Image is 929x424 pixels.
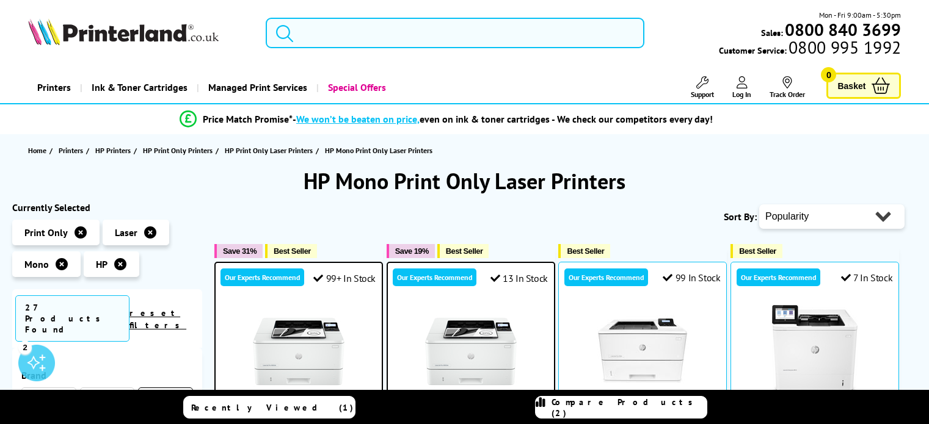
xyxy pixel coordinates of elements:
[739,246,776,256] span: Best Seller
[316,72,395,103] a: Special Offers
[732,90,751,99] span: Log In
[296,113,420,125] span: We won’t be beaten on price,
[732,76,751,99] a: Log In
[129,307,186,331] a: reset filters
[837,77,865,94] span: Basket
[567,246,604,256] span: Best Seller
[21,369,193,381] span: Brand
[253,387,344,400] a: HP LaserJet Pro 4002dn
[12,167,917,195] h1: HP Mono Print Only Laser Printers
[787,41,901,53] span: 0800 995 1992
[387,244,435,258] button: Save 19%
[59,144,83,157] span: Printers
[18,340,32,354] div: 2
[143,144,213,157] span: HP Print Only Printers
[325,146,432,155] span: HP Mono Print Only Laser Printers
[95,144,131,157] span: HP Printers
[597,305,688,397] img: HP LaserJet Pro M501dn
[225,144,316,157] a: HP Print Only Laser Printers
[783,24,901,35] a: 0800 840 3699
[143,144,216,157] a: HP Print Only Printers
[59,144,86,157] a: Printers
[95,144,134,157] a: HP Printers
[253,306,344,397] img: HP LaserJet Pro 4002dn
[80,72,197,103] a: Ink & Toner Cartridges
[12,201,202,214] div: Currently Selected
[770,76,805,99] a: Track Order
[28,72,80,103] a: Printers
[223,246,257,256] span: Save 31%
[28,18,219,45] img: Printerland Logo
[92,72,188,103] span: Ink & Toner Cartridges
[191,402,354,413] span: Recently Viewed (1)
[446,246,483,256] span: Best Seller
[313,272,376,284] div: 99+ In Stock
[819,9,901,21] span: Mon - Fri 9:00am - 5:30pm
[691,90,714,99] span: Support
[841,271,893,284] div: 7 In Stock
[719,41,901,56] span: Customer Service:
[597,387,688,399] a: HP LaserJet Pro M501dn
[437,244,489,258] button: Best Seller
[730,244,782,258] button: Best Seller
[769,387,861,399] a: HP LaserJet Enterprise M612dn
[564,268,648,286] div: Our Experts Recommend
[425,387,517,400] a: HP LaserJet Pro 4002dw
[274,246,311,256] span: Best Seller
[265,244,317,258] button: Best Seller
[395,246,429,256] span: Save 19%
[183,396,355,419] a: Recently Viewed (1)
[724,210,757,223] span: Sort By:
[691,76,714,99] a: Support
[737,268,820,286] div: Our Experts Recommend
[769,305,861,397] img: HP LaserJet Enterprise M612dn
[393,268,476,286] div: Our Experts Recommend
[6,109,886,130] li: modal_Promise
[24,258,49,270] span: Mono
[761,27,783,38] span: Sales:
[225,144,313,157] span: HP Print Only Laser Printers
[558,244,610,258] button: Best Seller
[535,396,707,419] a: Compare Products (2)
[214,244,263,258] button: Save 31%
[28,144,49,157] a: Home
[15,295,129,342] span: 27 Products Found
[826,73,901,99] a: Basket 0
[115,226,137,239] span: Laser
[220,268,304,286] div: Our Experts Recommend
[490,272,548,284] div: 13 In Stock
[28,18,250,48] a: Printerland Logo
[96,258,107,270] span: HP
[24,226,68,239] span: Print Only
[552,397,707,419] span: Compare Products (2)
[203,113,293,125] span: Price Match Promise*
[293,113,713,125] div: - even on ink & toner cartridges - We check our competitors every day!
[821,67,836,82] span: 0
[425,306,517,397] img: HP LaserJet Pro 4002dw
[785,18,901,41] b: 0800 840 3699
[197,72,316,103] a: Managed Print Services
[663,271,720,284] div: 99 In Stock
